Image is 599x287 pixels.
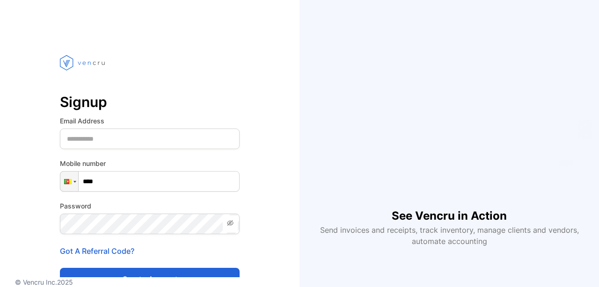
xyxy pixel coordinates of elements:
h1: See Vencru in Action [392,193,507,224]
label: Mobile number [60,158,240,168]
p: Signup [60,91,240,113]
iframe: YouTube video player [329,40,569,193]
label: Password [60,201,240,211]
div: Cameroon: + 237 [60,172,78,191]
p: Send invoices and receipts, track inventory, manage clients and vendors, automate accounting [314,224,584,247]
p: Got A Referral Code? [60,245,240,257]
img: vencru logo [60,37,107,88]
label: Email Address [60,116,240,126]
